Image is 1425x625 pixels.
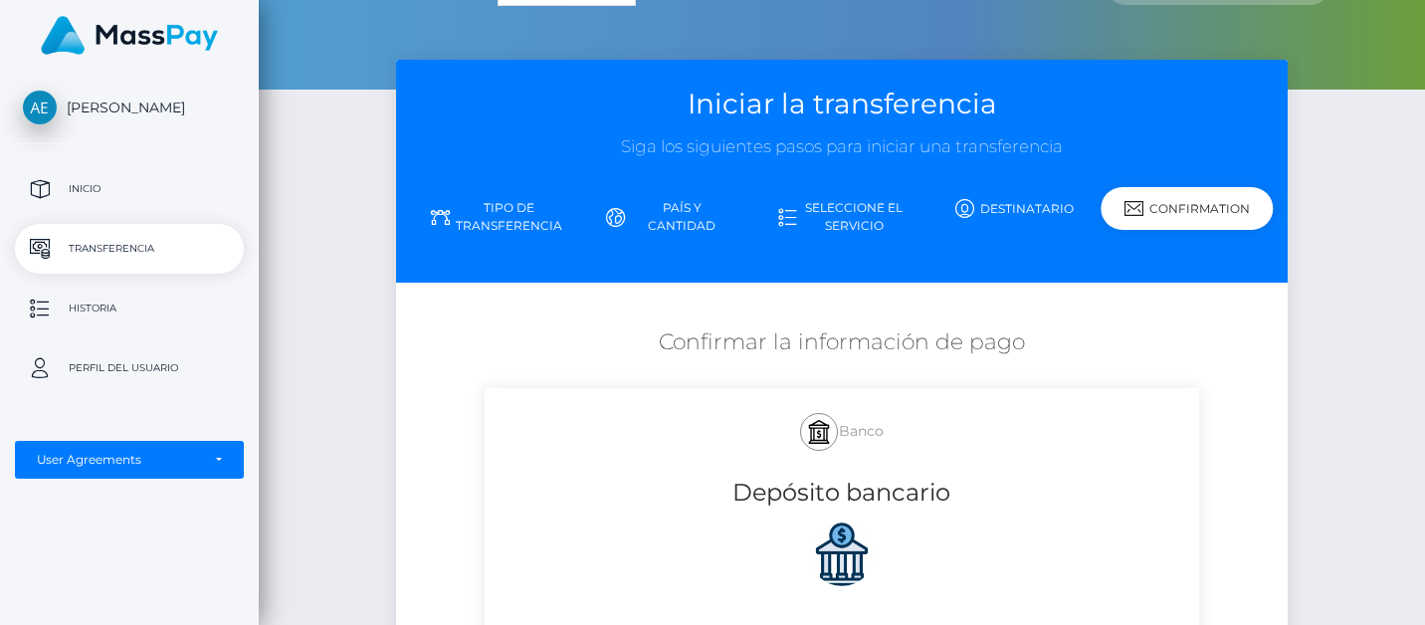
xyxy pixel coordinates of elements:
[807,420,831,444] img: bank.svg
[500,403,1183,461] h5: Banco
[41,16,218,55] img: MassPay
[37,452,200,468] div: User Agreements
[411,327,1274,358] h5: Confirmar la información de pago
[15,224,244,274] a: Transferencia
[23,294,236,323] p: Historia
[15,164,244,214] a: Inicio
[15,441,244,479] button: User Agreements
[500,476,1183,511] h4: Depósito bancario
[810,522,874,586] img: NZ1GiZz5P5rFzbYkNKdHzIlhv3ed2h78NPNFnMacSq+v+z+HdbqdV+2wAAAABJRU5ErkJggg==
[1101,187,1273,230] div: Confirmation
[23,353,236,383] p: Perfil del usuario
[411,191,583,243] a: Tipo de transferencia
[411,135,1274,159] h3: Siga los siguientes pasos para iniciar una transferencia
[15,99,244,116] span: [PERSON_NAME]
[928,191,1101,226] a: Destinatario
[411,85,1274,123] h3: Iniciar la transferencia
[755,191,927,243] a: Seleccione el servicio
[23,174,236,204] p: Inicio
[15,343,244,393] a: Perfil del usuario
[583,191,755,243] a: País y cantidad
[15,284,244,333] a: Historia
[23,234,236,264] p: Transferencia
